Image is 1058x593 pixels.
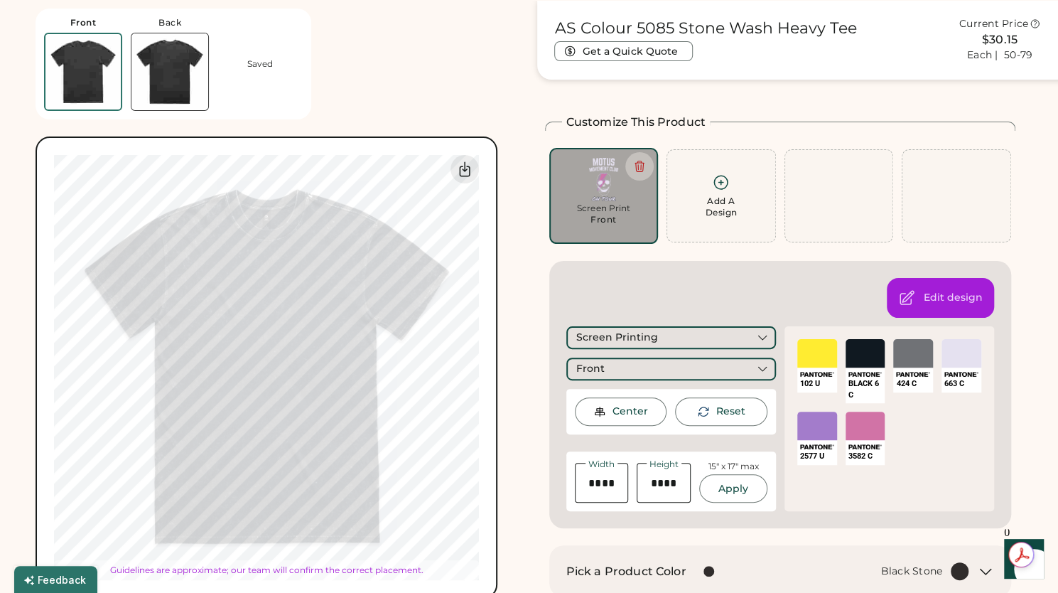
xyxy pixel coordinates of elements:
[559,203,649,214] div: Screen Print
[70,17,97,28] div: Front
[450,155,479,183] div: Download Front Mockup
[554,18,856,38] h1: AS Colour 5085 Stone Wash Heavy Tee
[131,33,208,110] img: AS Colour 5085 Black Stone Back Thumbnail
[158,17,181,28] div: Back
[708,461,758,473] div: 15" x 17" max
[612,405,647,419] div: Center
[699,474,767,503] button: Apply
[959,17,1028,31] div: Current Price
[800,372,834,377] img: Pantone Logo
[896,378,930,389] div: 424 C
[625,152,654,181] button: Delete this decoration.
[554,41,693,61] button: Get a Quick Quote
[800,444,834,449] img: Pantone Logo
[848,444,882,449] img: Pantone Logo
[576,362,605,376] div: Front
[944,372,978,377] img: Pantone Logo
[848,451,882,461] div: 3582 C
[880,565,942,579] div: Black Stone
[705,196,737,218] div: Add A Design
[800,378,834,389] div: 102 U
[247,58,273,70] div: Saved
[593,405,606,418] img: Center Image Icon
[944,378,978,389] div: 663 C
[647,460,681,469] div: Height
[54,560,479,580] div: Guidelines are approximate; our team will confirm the correct placement.
[967,48,1032,63] div: Each | 50-79
[566,563,686,580] h2: Pick a Product Color
[45,34,121,109] img: AS Colour 5085 Black Stone Front Thumbnail
[896,372,930,377] img: Pantone Logo
[848,378,882,400] div: BLACK 6 C
[590,214,617,225] div: Front
[559,158,649,201] img: On Tour Tshirt Idea.png
[716,405,745,419] div: This will reset the rotation of the selected element to 0°.
[848,372,882,377] img: Pantone Logo
[924,291,983,305] div: Open the design editor to change colors, background, and decoration method.
[576,331,658,345] div: Screen Printing
[800,451,834,461] div: 2577 U
[990,529,1052,590] iframe: Front Chat
[585,460,617,469] div: Width
[566,114,706,131] h2: Customize This Product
